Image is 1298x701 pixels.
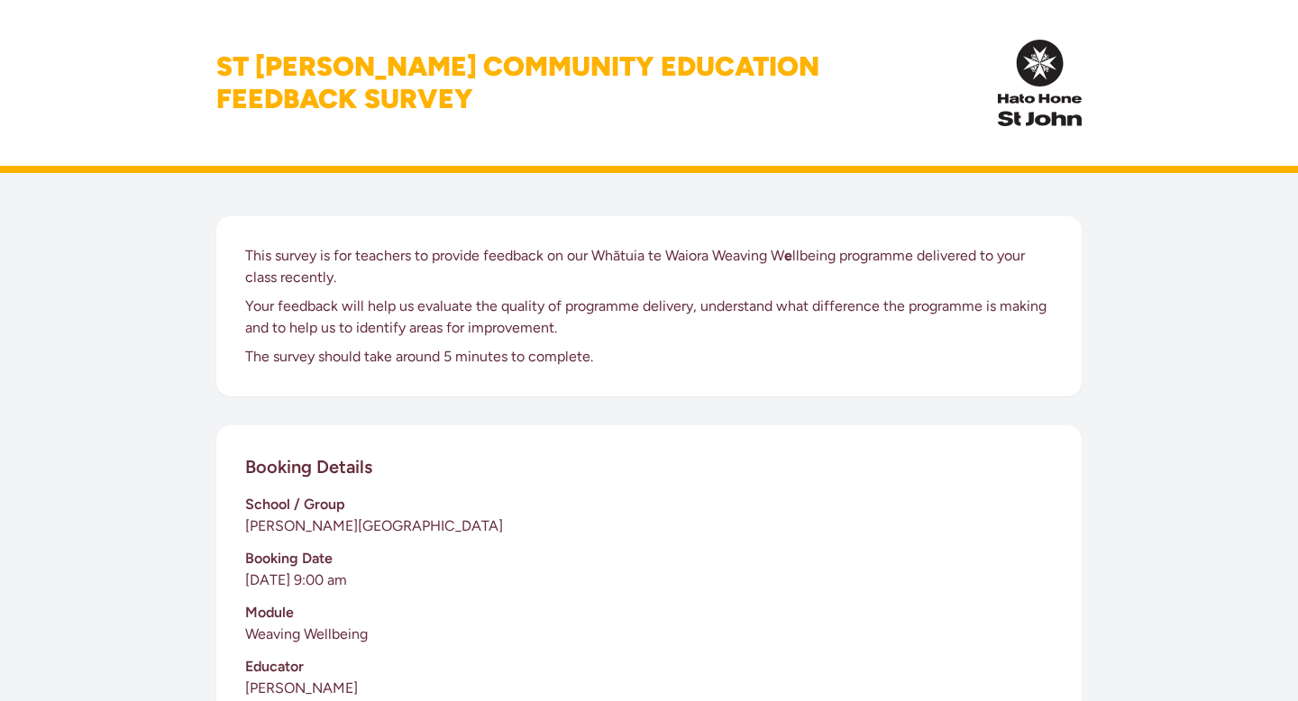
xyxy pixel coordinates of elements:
p: This survey is for teachers to provide feedback on our Whātuia te Waiora Weaving W llbeing progra... [245,245,1053,288]
p: [PERSON_NAME][GEOGRAPHIC_DATA] [245,515,1053,537]
h3: Booking Date [245,548,1053,569]
h2: Booking Details [245,454,372,479]
h3: School / Group [245,494,1053,515]
img: InPulse [998,40,1082,126]
p: The survey should take around 5 minutes to complete. [245,346,1053,368]
strong: e [784,247,792,264]
h3: Educator [245,656,1053,678]
p: Your feedback will help us evaluate the quality of programme delivery, understand what difference... [245,296,1053,339]
p: Weaving Wellbeing [245,624,1053,645]
p: [PERSON_NAME] [245,678,1053,699]
p: [DATE] 9:00 am [245,569,1053,591]
h3: Module [245,602,1053,624]
h1: St [PERSON_NAME] Community Education Feedback Survey [216,50,819,115]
